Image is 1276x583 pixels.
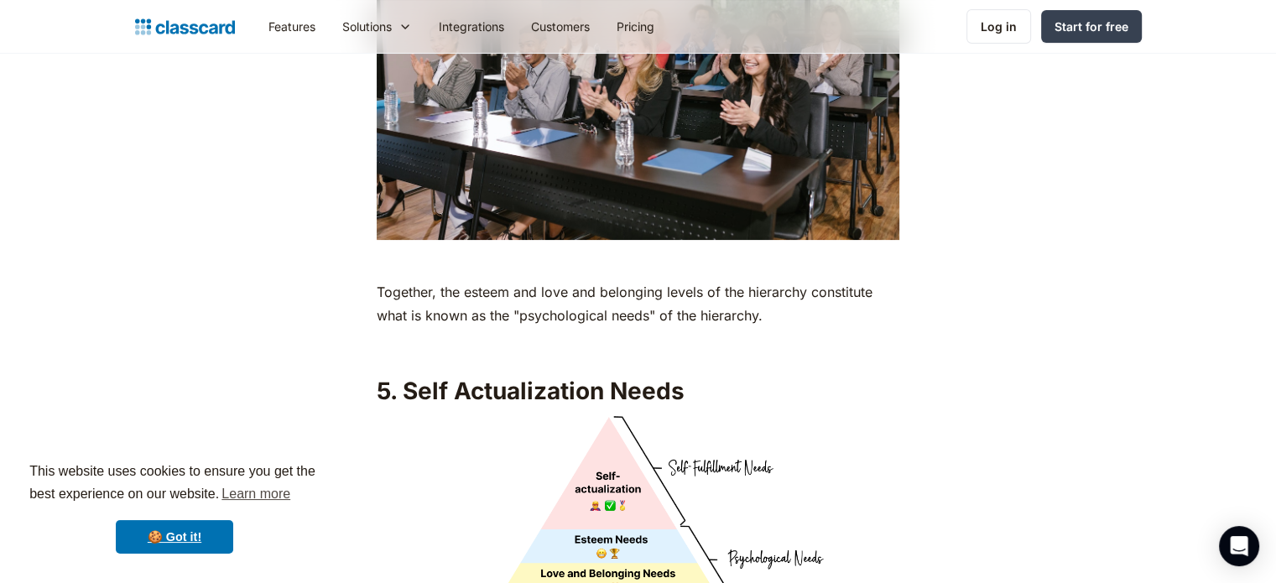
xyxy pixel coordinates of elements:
[135,15,235,39] a: home
[1041,10,1142,43] a: Start for free
[13,445,336,570] div: cookieconsent
[425,8,518,45] a: Integrations
[981,18,1017,35] div: Log in
[116,520,233,554] a: dismiss cookie message
[377,248,899,272] p: ‍
[966,9,1031,44] a: Log in
[603,8,668,45] a: Pricing
[518,8,603,45] a: Customers
[342,18,392,35] div: Solutions
[219,481,293,507] a: learn more about cookies
[329,8,425,45] div: Solutions
[1055,18,1128,35] div: Start for free
[377,280,899,327] p: Together, the esteem and love and belonging levels of the hierarchy constitute what is known as t...
[29,461,320,507] span: This website uses cookies to ensure you get the best experience on our website.
[1219,526,1259,566] div: Open Intercom Messenger
[377,376,899,406] h2: 5. Self Actualization Needs
[255,8,329,45] a: Features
